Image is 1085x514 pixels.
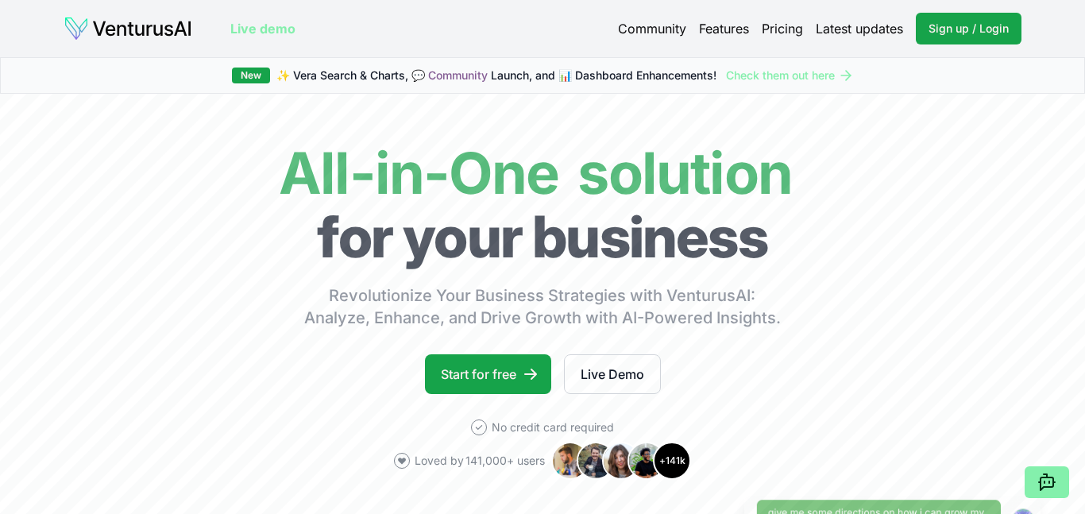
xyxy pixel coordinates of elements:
span: ✨ Vera Search & Charts, 💬 Launch, and 📊 Dashboard Enhancements! [276,68,716,83]
div: New [232,68,270,83]
a: Pricing [762,19,803,38]
a: Check them out here [726,68,854,83]
a: Features [699,19,749,38]
span: Sign up / Login [929,21,1009,37]
a: Latest updates [816,19,903,38]
img: logo [64,16,192,41]
a: Live demo [230,19,295,38]
a: Start for free [425,354,551,394]
a: Community [618,19,686,38]
img: Avatar 2 [577,442,615,480]
img: Avatar 4 [627,442,666,480]
a: Sign up / Login [916,13,1021,44]
a: Community [428,68,488,82]
img: Avatar 1 [551,442,589,480]
a: Live Demo [564,354,661,394]
img: Avatar 3 [602,442,640,480]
